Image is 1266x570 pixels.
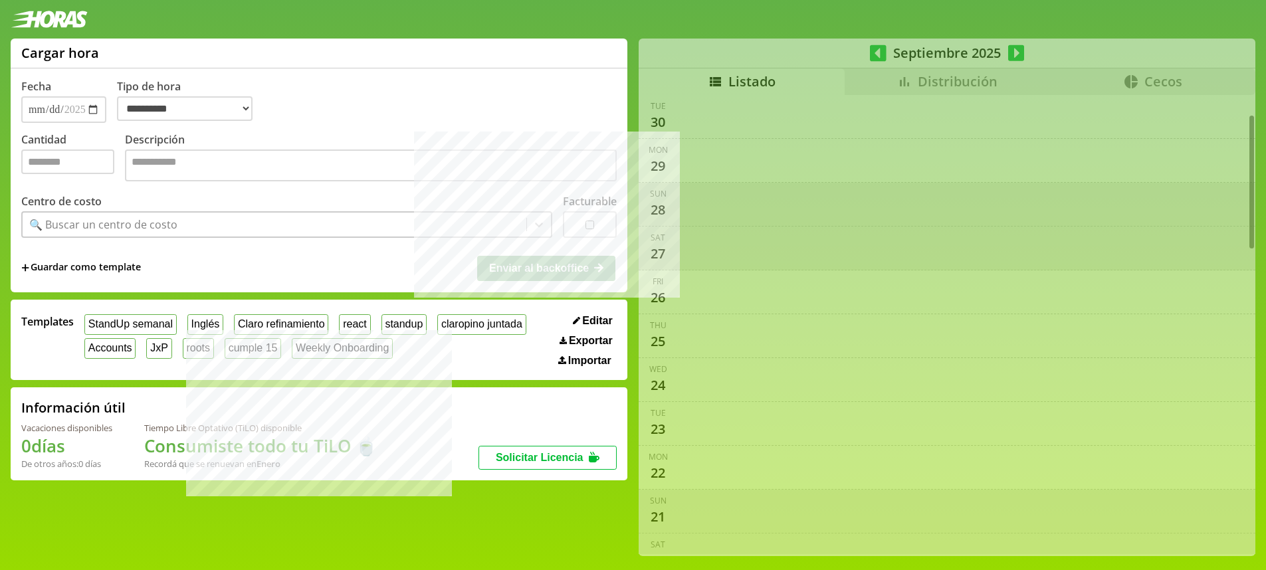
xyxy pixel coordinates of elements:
[21,132,125,185] label: Cantidad
[496,452,583,463] span: Solicitar Licencia
[187,314,223,335] button: Inglés
[11,11,88,28] img: logotipo
[568,355,611,367] span: Importar
[21,149,114,174] input: Cantidad
[144,434,377,458] h1: Consumiste todo tu TiLO 🍵
[569,314,617,328] button: Editar
[21,44,99,62] h1: Cargar hora
[381,314,427,335] button: standup
[225,338,281,359] button: cumple 15
[21,434,112,458] h1: 0 días
[21,260,29,275] span: +
[21,399,126,417] h2: Información útil
[21,314,74,329] span: Templates
[21,79,51,94] label: Fecha
[29,217,177,232] div: 🔍 Buscar un centro de costo
[84,314,177,335] button: StandUp semanal
[21,194,102,209] label: Centro de costo
[292,338,393,359] button: Weekly Onboarding
[84,338,136,359] button: Accounts
[21,458,112,470] div: De otros años: 0 días
[569,335,613,347] span: Exportar
[144,458,377,470] div: Recordá que se renuevan en
[339,314,370,335] button: react
[563,194,617,209] label: Facturable
[117,96,253,121] select: Tipo de hora
[125,149,617,181] textarea: Descripción
[21,422,112,434] div: Vacaciones disponibles
[117,79,263,123] label: Tipo de hora
[183,338,214,359] button: roots
[556,334,617,347] button: Exportar
[478,446,617,470] button: Solicitar Licencia
[146,338,171,359] button: JxP
[125,132,617,185] label: Descripción
[234,314,328,335] button: Claro refinamiento
[582,315,612,327] span: Editar
[437,314,526,335] button: claropino juntada
[144,422,377,434] div: Tiempo Libre Optativo (TiLO) disponible
[257,458,280,470] b: Enero
[21,260,141,275] span: +Guardar como template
